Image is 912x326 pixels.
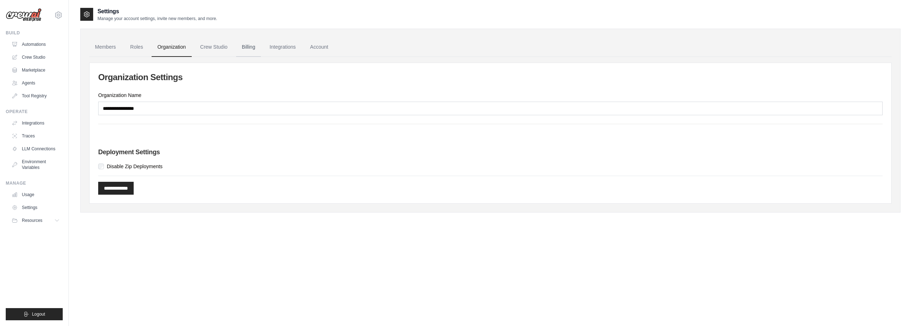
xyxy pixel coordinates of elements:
a: Members [89,38,121,57]
button: Resources [9,215,63,226]
a: Settings [9,202,63,213]
div: Manage [6,180,63,186]
div: Operate [6,109,63,115]
div: Build [6,30,63,36]
a: Marketplace [9,64,63,76]
label: Organization Name [98,92,883,99]
p: Manage your account settings, invite new members, and more. [97,16,217,21]
a: Automations [9,39,63,50]
h3: Deployment Settings [98,147,883,157]
a: Usage [9,189,63,200]
a: Integrations [9,117,63,129]
span: Logout [32,311,45,317]
img: Logo [6,8,42,22]
a: Agents [9,77,63,89]
a: Traces [9,130,63,142]
a: Integrations [264,38,301,57]
a: Environment Variables [9,156,63,173]
a: Organization [152,38,191,57]
a: Account [304,38,334,57]
label: Disable Zip Deployments [107,163,163,170]
a: Roles [124,38,149,57]
h2: Settings [97,7,217,16]
a: Billing [236,38,261,57]
a: Crew Studio [195,38,233,57]
button: Logout [6,308,63,320]
a: LLM Connections [9,143,63,155]
a: Crew Studio [9,52,63,63]
h2: Organization Settings [98,72,883,83]
span: Resources [22,218,42,223]
a: Tool Registry [9,90,63,102]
